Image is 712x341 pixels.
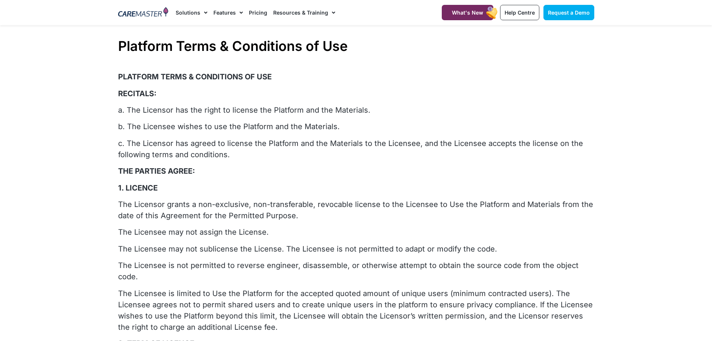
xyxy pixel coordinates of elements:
b: 1. LICENCE [118,183,158,192]
p: The Licensee may not assign the License. [118,226,594,238]
h1: Platform Terms & Conditions of Use [118,38,594,54]
img: CareMaster Logo [118,7,169,18]
p: b. The Licensee wishes to use the Platform and the Materials. [118,121,594,132]
p: The Licensee is limited to Use the Platform for the accepted quoted amount of unique users (minim... [118,288,594,333]
a: Help Centre [500,5,539,20]
a: Request a Demo [543,5,594,20]
p: c. The Licensor has agreed to license the Platform and the Materials to the Licensee, and the Lic... [118,138,594,160]
b: RECITALS: [118,89,157,98]
b: THE PARTIES AGREE: [118,167,195,176]
p: The Licensor grants a non-exclusive, non-transferable, revocable license to the Licensee to Use t... [118,199,594,221]
span: Request a Demo [548,9,590,16]
p: The Licensee is not permitted to reverse engineer, disassemble, or otherwise attempt to obtain th... [118,260,594,282]
span: What's New [452,9,483,16]
p: The Licensee may not sublicense the License. The Licensee is not permitted to adapt or modify the... [118,243,594,255]
span: Help Centre [505,9,535,16]
p: a. The Licensor has the right to license the Platform and the Materials. [118,104,594,116]
a: What's New [442,5,493,20]
b: PLATFORM TERMS & CONDITIONS OF USE [118,72,272,81]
